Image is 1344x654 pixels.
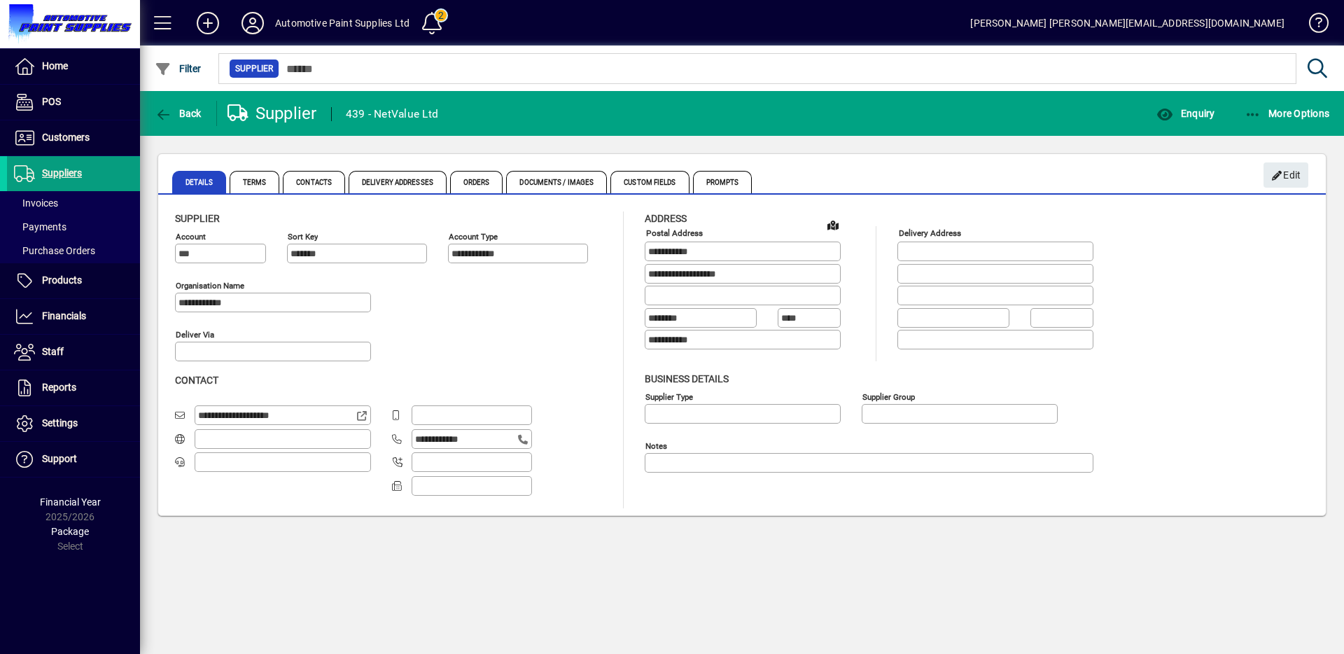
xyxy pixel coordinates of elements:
[450,171,503,193] span: Orders
[176,232,206,242] mat-label: Account
[645,440,667,450] mat-label: Notes
[645,373,729,384] span: Business details
[862,391,915,401] mat-label: Supplier group
[1271,164,1301,187] span: Edit
[822,214,844,236] a: View on map
[42,417,78,429] span: Settings
[7,370,140,405] a: Reports
[14,197,58,209] span: Invoices
[42,60,68,71] span: Home
[40,496,101,508] span: Financial Year
[7,406,140,441] a: Settings
[42,274,82,286] span: Products
[51,526,89,537] span: Package
[1241,101,1333,126] button: More Options
[14,245,95,256] span: Purchase Orders
[449,232,498,242] mat-label: Account Type
[7,120,140,155] a: Customers
[506,171,607,193] span: Documents / Images
[645,391,693,401] mat-label: Supplier type
[349,171,447,193] span: Delivery Addresses
[7,239,140,263] a: Purchase Orders
[7,263,140,298] a: Products
[1156,108,1214,119] span: Enquiry
[283,171,345,193] span: Contacts
[7,299,140,334] a: Financials
[7,85,140,120] a: POS
[42,346,64,357] span: Staff
[645,213,687,224] span: Address
[7,215,140,239] a: Payments
[155,63,202,74] span: Filter
[235,62,273,76] span: Supplier
[7,335,140,370] a: Staff
[7,191,140,215] a: Invoices
[230,11,275,36] button: Profile
[610,171,689,193] span: Custom Fields
[288,232,318,242] mat-label: Sort key
[230,171,280,193] span: Terms
[176,281,244,291] mat-label: Organisation name
[346,103,439,125] div: 439 - NetValue Ltd
[185,11,230,36] button: Add
[151,56,205,81] button: Filter
[693,171,752,193] span: Prompts
[42,167,82,179] span: Suppliers
[42,96,61,107] span: POS
[1263,162,1308,188] button: Edit
[172,171,226,193] span: Details
[42,382,76,393] span: Reports
[155,108,202,119] span: Back
[175,375,218,386] span: Contact
[970,12,1284,34] div: [PERSON_NAME] [PERSON_NAME][EMAIL_ADDRESS][DOMAIN_NAME]
[176,330,214,340] mat-label: Deliver via
[1153,101,1218,126] button: Enquiry
[275,12,409,34] div: Automotive Paint Supplies Ltd
[42,310,86,321] span: Financials
[7,49,140,84] a: Home
[175,213,220,224] span: Supplier
[1245,108,1330,119] span: More Options
[140,101,217,126] app-page-header-button: Back
[14,221,66,232] span: Payments
[7,442,140,477] a: Support
[42,453,77,464] span: Support
[227,102,317,125] div: Supplier
[42,132,90,143] span: Customers
[151,101,205,126] button: Back
[1298,3,1326,48] a: Knowledge Base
